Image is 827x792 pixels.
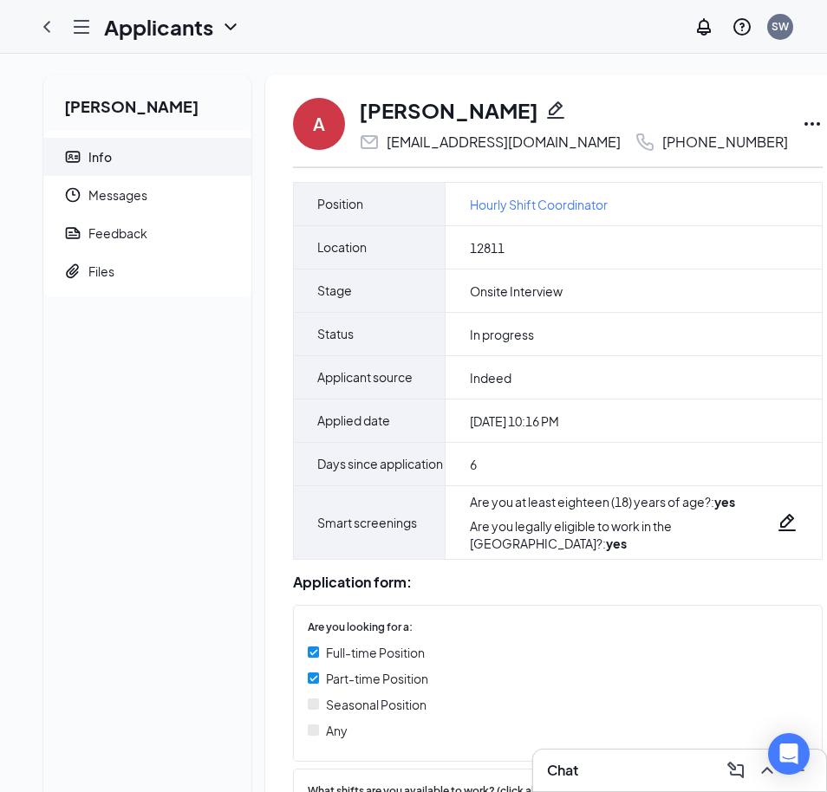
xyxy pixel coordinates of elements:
[104,12,213,42] h1: Applicants
[71,16,92,37] svg: Hamburger
[293,574,823,591] div: Application form:
[470,239,505,256] span: 12811
[757,760,778,781] svg: ChevronUp
[43,75,251,131] h2: [PERSON_NAME]
[317,356,413,399] span: Applicant source
[326,643,425,662] span: Full-time Position
[470,412,559,430] span: [DATE] 10:16 PM
[772,19,789,34] div: SW
[64,224,81,242] svg: Report
[64,186,81,204] svg: Clock
[317,269,352,312] span: Stage
[326,721,348,740] span: Any
[43,214,251,252] a: ReportFeedback
[317,183,363,225] span: Position
[470,282,563,300] span: Onsite Interview
[753,756,781,784] button: ChevronUp
[88,176,238,214] span: Messages
[64,263,81,280] svg: Paperclip
[768,733,810,775] div: Open Intercom Messenger
[317,443,443,485] span: Days since application
[802,114,823,134] svg: Ellipses
[545,100,566,120] svg: Pencil
[359,132,380,153] svg: Email
[387,133,621,151] div: [EMAIL_ADDRESS][DOMAIN_NAME]
[220,16,241,37] svg: ChevronDown
[722,756,750,784] button: ComposeMessage
[326,669,428,688] span: Part-time Position
[726,760,746,781] svg: ComposeMessage
[547,761,578,780] h3: Chat
[635,132,655,153] svg: Phone
[662,133,788,151] div: [PHONE_NUMBER]
[470,326,534,343] span: In progress
[317,399,390,442] span: Applied date
[317,226,367,269] span: Location
[88,263,114,280] div: Files
[43,176,251,214] a: ClockMessages
[308,620,413,636] span: Are you looking for a:
[43,252,251,290] a: PaperclipFiles
[88,224,147,242] div: Feedback
[313,112,325,136] div: A
[732,16,752,37] svg: QuestionInfo
[777,512,798,533] svg: Pencil
[64,148,81,166] svg: ContactCard
[326,695,427,714] span: Seasonal Position
[470,456,477,473] span: 6
[43,138,251,176] a: ContactCardInfo
[317,502,417,544] span: Smart screenings
[36,16,57,37] svg: ChevronLeft
[694,16,714,37] svg: Notifications
[470,195,608,214] a: Hourly Shift Coordinator
[714,494,735,510] strong: yes
[470,517,777,552] div: Are you legally eligible to work in the [GEOGRAPHIC_DATA]? :
[88,148,112,166] div: Info
[606,536,627,551] strong: yes
[317,313,354,355] span: Status
[470,493,777,510] div: Are you at least eighteen (18) years of age? :
[470,369,511,386] span: Indeed
[359,95,538,125] h1: [PERSON_NAME]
